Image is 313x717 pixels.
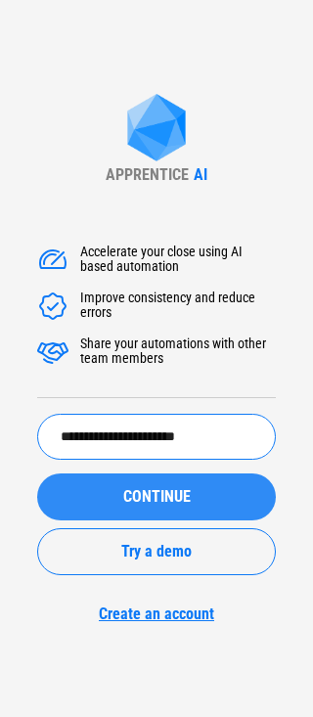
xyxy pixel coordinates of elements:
button: Try a demo [37,528,276,575]
img: Accelerate [37,336,68,368]
span: CONTINUE [123,489,191,505]
img: Accelerate [37,291,68,322]
button: CONTINUE [37,473,276,520]
span: Try a demo [121,544,192,560]
div: Accelerate your close using AI based automation [80,245,276,276]
a: Create an account [37,605,276,623]
img: Apprentice AI [117,94,196,165]
div: Improve consistency and reduce errors [80,291,276,322]
div: Share your automations with other team members [80,336,276,368]
div: APPRENTICE [106,165,189,184]
div: AI [194,165,207,184]
img: Accelerate [37,245,68,276]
